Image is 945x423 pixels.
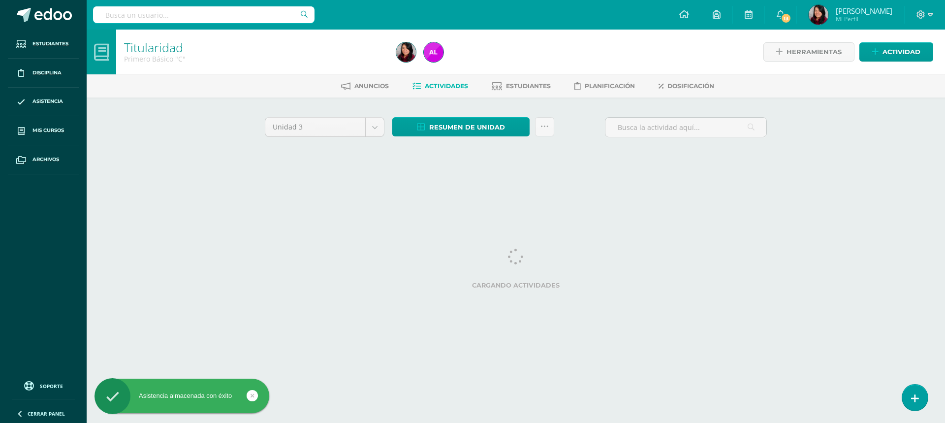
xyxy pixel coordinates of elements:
span: Actividades [425,82,468,90]
a: Asistencia [8,88,79,117]
img: 2b2d077cd3225eb4770a88151ad57b39.png [396,42,416,62]
a: Estudiantes [492,78,551,94]
span: Mis cursos [32,127,64,134]
span: Cerrar panel [28,410,65,417]
span: Disciplina [32,69,62,77]
a: Soporte [12,379,75,392]
input: Busca un usuario... [93,6,315,23]
span: Mi Perfil [836,15,892,23]
span: Planificación [585,82,635,90]
a: Dosificación [659,78,714,94]
h1: Titularidad [124,40,384,54]
span: Estudiantes [32,40,68,48]
a: Disciplina [8,59,79,88]
label: Cargando actividades [265,282,767,289]
span: [PERSON_NAME] [836,6,892,16]
span: Estudiantes [506,82,551,90]
span: Dosificación [667,82,714,90]
a: Planificación [574,78,635,94]
a: Resumen de unidad [392,117,530,136]
span: Unidad 3 [273,118,358,136]
a: Unidad 3 [265,118,384,136]
span: Anuncios [354,82,389,90]
span: Archivos [32,156,59,163]
a: Anuncios [341,78,389,94]
span: Asistencia [32,98,63,105]
input: Busca la actividad aquí... [605,118,766,137]
a: Archivos [8,145,79,174]
div: Asistencia almacenada con éxito [94,391,269,400]
a: Mis cursos [8,116,79,145]
span: Herramientas [787,43,842,61]
a: Estudiantes [8,30,79,59]
a: Actividades [412,78,468,94]
span: Resumen de unidad [429,118,505,136]
span: Soporte [40,383,63,390]
img: 911ff7f6a042b5aa398555e087fa27a6.png [424,42,443,62]
a: Titularidad [124,39,183,56]
div: Primero Básico 'C' [124,54,384,64]
a: Herramientas [763,42,854,62]
span: 13 [781,13,791,24]
span: Actividad [882,43,920,61]
img: 2b2d077cd3225eb4770a88151ad57b39.png [809,5,828,25]
a: Actividad [859,42,933,62]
